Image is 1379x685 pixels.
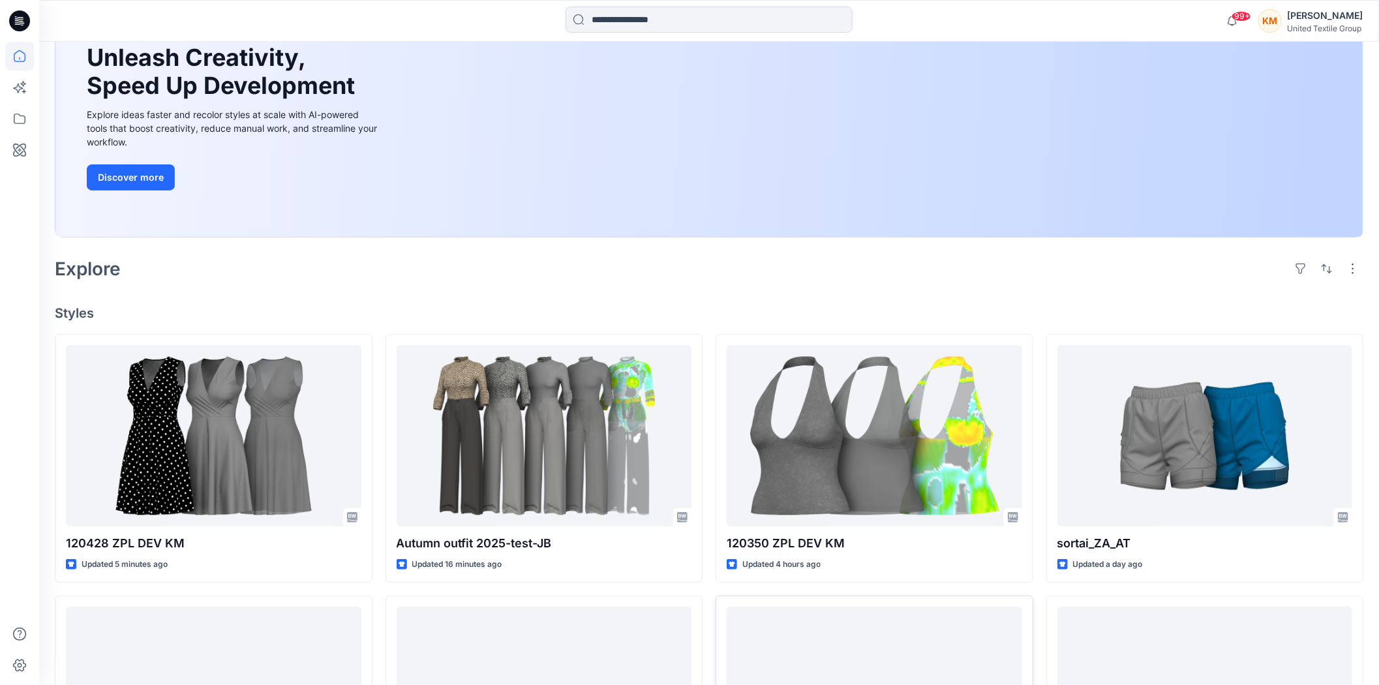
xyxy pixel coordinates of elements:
[1232,11,1251,22] span: 99+
[1287,8,1363,23] div: [PERSON_NAME]
[727,534,1022,553] p: 120350 ZPL DEV KM
[87,108,380,149] div: Explore ideas faster and recolor styles at scale with AI-powered tools that boost creativity, red...
[87,44,361,100] h1: Unleash Creativity, Speed Up Development
[412,558,502,571] p: Updated 16 minutes ago
[1287,23,1363,33] div: United Textile Group
[1073,558,1143,571] p: Updated a day ago
[55,258,121,279] h2: Explore
[397,534,692,553] p: Autumn outfit 2025-test-JB
[82,558,168,571] p: Updated 5 minutes ago
[87,164,175,190] button: Discover more
[742,558,821,571] p: Updated 4 hours ago
[397,345,692,526] a: Autumn outfit 2025-test-JB
[66,534,361,553] p: 120428 ZPL DEV KM
[87,164,380,190] a: Discover more
[1258,9,1282,33] div: KM
[727,345,1022,526] a: 120350 ZPL DEV KM
[66,345,361,526] a: 120428 ZPL DEV KM
[1057,534,1353,553] p: sortai_ZA_AT
[55,305,1363,321] h4: Styles
[1057,345,1353,526] a: sortai_ZA_AT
